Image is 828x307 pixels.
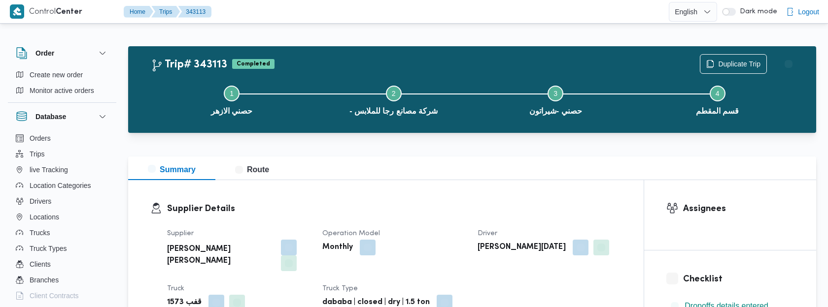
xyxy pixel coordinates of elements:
span: Client Contracts [30,290,79,302]
span: Dark mode [736,8,777,16]
span: قسم المقطم [696,105,739,117]
span: Duplicate Trip [718,58,760,70]
span: Truck Types [30,243,67,254]
button: Clients [12,256,112,272]
button: قسم المقطم [637,74,799,125]
h3: Order [35,47,54,59]
b: Completed [237,61,270,67]
span: Locations [30,211,59,223]
h3: Assignees [683,202,794,215]
img: X8yXhbKr1z7QwAAAABJRU5ErkJggg== [10,4,24,19]
button: 343113 [178,6,211,18]
span: 4 [716,90,720,97]
button: - شركة مصانع رجا للملابس [313,74,475,125]
span: Trips [30,148,45,160]
span: Truck [167,285,184,292]
span: Monitor active orders [30,85,94,96]
span: 2 [392,90,396,97]
span: - شركة مصانع رجا للملابس [349,105,438,117]
span: 1 [230,90,234,97]
span: Completed [232,59,275,69]
button: live Tracking [12,162,112,178]
button: Client Contracts [12,288,112,304]
b: [PERSON_NAME] [PERSON_NAME] [167,244,274,267]
button: Logout [782,2,823,22]
h3: Checklist [683,273,794,286]
h3: Database [35,111,66,123]
span: 3 [553,90,557,97]
span: Clients [30,258,51,270]
button: Database [16,111,108,123]
span: Truck Type [322,285,358,292]
div: Order [8,67,116,102]
button: Trips [151,6,180,18]
span: Summary [148,165,196,174]
b: [PERSON_NAME][DATE] [478,242,566,253]
b: Center [56,8,82,16]
span: Driver [478,230,497,237]
button: Duplicate Trip [700,54,767,74]
button: Trucks [12,225,112,241]
span: حصني -شيراتون [529,105,582,117]
span: Orders [30,132,51,144]
h2: Trip# 343113 [151,59,227,71]
button: حصني -شيراتون [475,74,637,125]
span: Supplier [167,230,194,237]
span: Route [235,165,269,174]
span: Branches [30,274,59,286]
button: Orders [12,130,112,146]
span: Logout [798,6,819,18]
button: Monitor active orders [12,83,112,98]
button: Create new order [12,67,112,83]
span: Create new order [30,69,83,81]
button: حصني الازهر [151,74,313,125]
span: Location Categories [30,180,91,191]
button: Truck Types [12,241,112,256]
button: Location Categories [12,178,112,193]
button: Home [124,6,153,18]
span: Operation Model [322,230,380,237]
button: Locations [12,209,112,225]
span: Drivers [30,195,51,207]
span: Trucks [30,227,50,239]
button: Order [16,47,108,59]
button: Drivers [12,193,112,209]
span: live Tracking [30,164,68,176]
button: Actions [779,54,798,74]
span: حصني الازهر [211,105,252,117]
button: Branches [12,272,112,288]
b: Monthly [322,242,353,253]
h3: Supplier Details [167,202,621,215]
button: Trips [12,146,112,162]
